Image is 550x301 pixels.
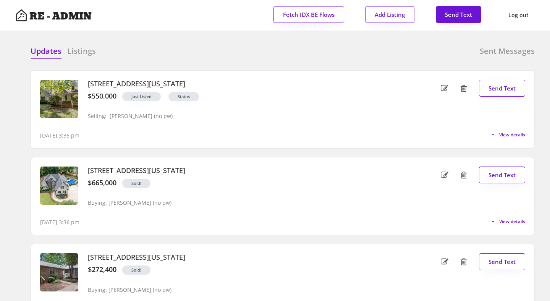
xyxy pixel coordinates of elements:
div: $272,400 [88,265,116,274]
h6: Listings [67,46,96,57]
div: [DATE] 3:36 pm [40,218,79,226]
button: Send Text [479,253,525,270]
div: [DATE] 3:36 pm [40,132,79,139]
button: Just Listed [122,92,161,101]
h6: Updates [31,46,61,57]
button: Fetch IDX BE Flows [273,6,344,23]
img: 20250831124317917722000000-o.jpg [40,167,78,205]
button: Status [168,92,199,101]
h3: [STREET_ADDRESS][US_STATE] [88,167,406,175]
h3: [STREET_ADDRESS][US_STATE] [88,80,406,88]
h4: RE - ADMIN [29,11,92,21]
h3: [STREET_ADDRESS][US_STATE] [88,253,406,262]
div: Buying: [PERSON_NAME] (no pw) [88,200,171,206]
button: View details [490,132,525,138]
button: Add Listing [365,6,414,23]
img: 20250801222434126501000000-o.jpg [40,253,78,291]
button: Log out [502,6,535,24]
button: Sold! [122,265,150,275]
span: View details [499,133,525,137]
button: Send Text [479,167,525,183]
div: $665,000 [88,179,116,187]
button: View details [490,218,525,225]
div: Buying: [PERSON_NAME] (no pw) [88,287,171,293]
button: Send Text [479,80,525,97]
img: Artboard%201%20copy%203.svg [15,9,27,21]
span: View details [499,219,525,224]
h6: Sent Messages [480,46,535,57]
div: Selling: [PERSON_NAME] (no pw) [88,113,173,120]
button: Sold! [122,179,150,188]
div: $550,000 [88,92,116,100]
img: 20251008144350717100000000-o.jpg [40,80,78,118]
button: Send Text [436,6,481,23]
